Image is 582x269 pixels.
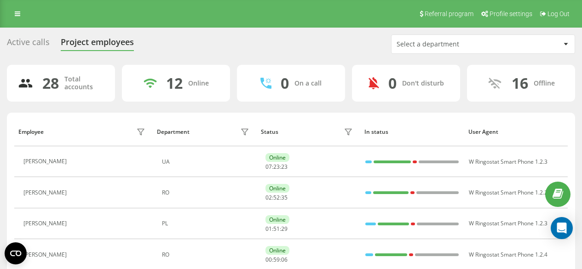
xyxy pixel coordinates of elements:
[265,153,289,162] div: Online
[397,40,507,48] div: Select a department
[273,163,280,171] span: 23
[261,129,278,135] div: Status
[469,251,547,258] span: W Ringostat Smart Phone 1.2.4
[281,225,288,233] span: 29
[162,220,252,227] div: PL
[5,242,27,264] button: Open CMP widget
[162,159,252,165] div: UA
[469,219,547,227] span: W Ringostat Smart Phone 1.2.3
[64,75,104,91] div: Total accounts
[551,217,573,239] div: Open Intercom Messenger
[425,10,473,17] span: Referral program
[23,220,69,227] div: [PERSON_NAME]
[534,80,555,87] div: Offline
[265,163,272,171] span: 07
[265,194,272,201] span: 02
[281,74,289,92] div: 0
[162,189,252,196] div: RO
[162,252,252,258] div: RO
[273,256,280,263] span: 59
[364,129,460,135] div: In status
[166,74,183,92] div: 12
[469,189,547,196] span: W Ringostat Smart Phone 1.2.2
[273,225,280,233] span: 51
[402,80,444,87] div: Don't disturb
[469,158,547,166] span: W Ringostat Smart Phone 1.2.3
[157,129,190,135] div: Department
[468,129,564,135] div: User Agent
[265,164,288,170] div: : :
[23,189,69,196] div: [PERSON_NAME]
[273,194,280,201] span: 52
[42,74,59,92] div: 28
[23,158,69,165] div: [PERSON_NAME]
[265,184,289,193] div: Online
[265,195,288,201] div: : :
[294,80,322,87] div: On a call
[188,80,209,87] div: Online
[512,74,528,92] div: 16
[281,256,288,263] span: 06
[265,215,289,224] div: Online
[265,256,272,263] span: 00
[265,246,289,255] div: Online
[7,37,50,52] div: Active calls
[281,194,288,201] span: 35
[490,10,532,17] span: Profile settings
[265,226,288,232] div: : :
[265,257,288,263] div: : :
[18,129,44,135] div: Employee
[23,252,69,258] div: [PERSON_NAME]
[61,37,134,52] div: Project employees
[265,225,272,233] span: 01
[547,10,570,17] span: Log Out
[388,74,397,92] div: 0
[281,163,288,171] span: 23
